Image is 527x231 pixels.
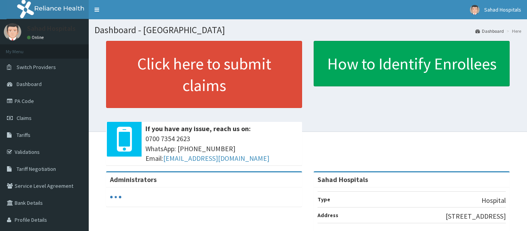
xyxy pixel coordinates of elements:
a: Dashboard [475,28,504,34]
a: Click here to submit claims [106,41,302,108]
strong: Sahad Hospitals [318,175,368,184]
li: Here [505,28,521,34]
span: Claims [17,115,32,121]
a: Online [27,35,46,40]
a: How to Identify Enrollees [314,41,510,86]
svg: audio-loading [110,191,122,203]
p: [STREET_ADDRESS] [446,211,506,221]
span: Dashboard [17,81,42,88]
p: Hospital [481,196,506,206]
span: 0700 7354 2623 WhatsApp: [PHONE_NUMBER] Email: [145,134,298,164]
b: Type [318,196,330,203]
img: User Image [470,5,480,15]
a: [EMAIL_ADDRESS][DOMAIN_NAME] [163,154,269,163]
img: User Image [4,23,21,40]
h1: Dashboard - [GEOGRAPHIC_DATA] [95,25,521,35]
p: Sahad Hospitals [27,25,76,32]
b: Address [318,212,338,219]
span: Switch Providers [17,64,56,71]
span: Tariffs [17,132,30,138]
b: Administrators [110,175,157,184]
span: Sahad Hospitals [484,6,521,13]
span: Tariff Negotiation [17,165,56,172]
b: If you have any issue, reach us on: [145,124,251,133]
